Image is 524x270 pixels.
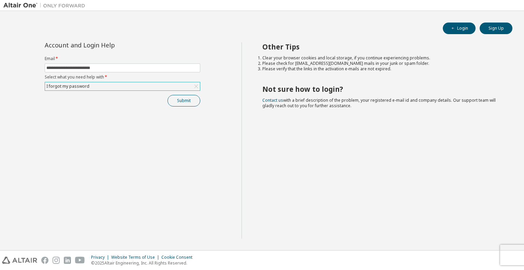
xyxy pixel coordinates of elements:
a: Contact us [262,97,283,103]
h2: Not sure how to login? [262,85,500,94]
img: linkedin.svg [64,257,71,264]
span: with a brief description of the problem, your registered e-mail id and company details. Our suppo... [262,97,496,109]
div: I forgot my password [45,82,200,90]
div: Account and Login Help [45,42,169,48]
button: Login [443,23,476,34]
p: © 2025 Altair Engineering, Inc. All Rights Reserved. [91,260,196,266]
h2: Other Tips [262,42,500,51]
img: Altair One [3,2,89,9]
button: Submit [168,95,200,106]
div: Cookie Consent [161,255,196,260]
div: Website Terms of Use [111,255,161,260]
img: altair_logo.svg [2,257,37,264]
li: Please verify that the links in the activation e-mails are not expired. [262,66,500,72]
img: facebook.svg [41,257,48,264]
li: Please check for [EMAIL_ADDRESS][DOMAIN_NAME] mails in your junk or spam folder. [262,61,500,66]
img: instagram.svg [53,257,60,264]
label: Email [45,56,200,61]
div: I forgot my password [45,83,90,90]
img: youtube.svg [75,257,85,264]
label: Select what you need help with [45,74,200,80]
div: Privacy [91,255,111,260]
li: Clear your browser cookies and local storage, if you continue experiencing problems. [262,55,500,61]
button: Sign Up [480,23,512,34]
